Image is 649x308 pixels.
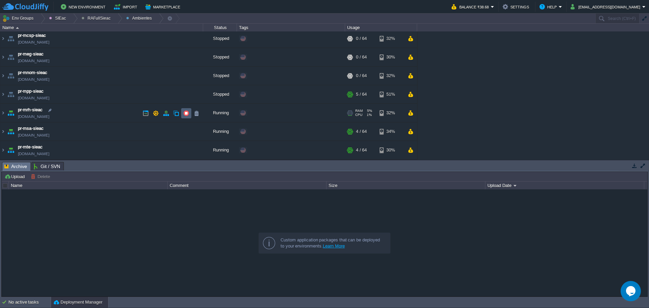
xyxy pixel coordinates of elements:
[18,88,44,95] a: pr-mpp-sieac
[380,29,402,48] div: 32%
[2,3,48,11] img: CloudJiffy
[168,182,326,189] div: Comment
[539,3,559,11] button: Help
[365,109,372,113] span: 5%
[31,173,52,180] button: Delete
[18,32,46,39] a: pr-mcsp-sieac
[9,182,167,189] div: Name
[356,85,367,103] div: 5 / 64
[0,67,6,85] img: AMDAwAAAACH5BAEAAAAALAAAAAABAAEAAAICRAEAOw==
[1,24,203,31] div: Name
[380,85,402,103] div: 51%
[6,104,16,122] img: AMDAwAAAACH5BAEAAAAALAAAAAABAAEAAAICRAEAOw==
[18,150,49,157] a: [DOMAIN_NAME]
[380,67,402,85] div: 32%
[6,67,16,85] img: AMDAwAAAACH5BAEAAAAALAAAAAABAAEAAAICRAEAOw==
[0,141,6,159] img: AMDAwAAAACH5BAEAAAAALAAAAAABAAEAAAICRAEAOw==
[503,3,531,11] button: Settings
[81,14,113,23] button: RAFullSieac
[18,57,49,64] a: [DOMAIN_NAME]
[6,141,16,159] img: AMDAwAAAACH5BAEAAAAALAAAAAABAAEAAAICRAEAOw==
[34,162,60,170] span: Git / SVN
[365,113,372,117] span: 1%
[380,122,402,141] div: 34%
[8,297,51,308] div: No active tasks
[203,141,237,159] div: Running
[621,281,642,301] iframe: chat widget
[203,85,237,103] div: Stopped
[356,67,367,85] div: 0 / 64
[203,48,237,66] div: Stopped
[18,144,43,150] a: pr-mte-sieac
[356,48,367,66] div: 0 / 64
[18,113,49,120] a: [DOMAIN_NAME]
[237,24,345,31] div: Tags
[6,29,16,48] img: AMDAwAAAACH5BAEAAAAALAAAAAABAAEAAAICRAEAOw==
[203,29,237,48] div: Stopped
[203,104,237,122] div: Running
[203,24,237,31] div: Status
[356,29,367,48] div: 0 / 64
[380,141,402,159] div: 30%
[6,122,16,141] img: AMDAwAAAACH5BAEAAAAALAAAAAABAAEAAAICRAEAOw==
[2,14,36,23] button: Env Groups
[486,182,644,189] div: Upload Date
[355,109,363,113] span: RAM
[61,3,107,11] button: New Environment
[18,76,49,83] a: [DOMAIN_NAME]
[18,106,43,113] a: pr-mrh-sieac
[16,27,19,29] img: AMDAwAAAACH5BAEAAAAALAAAAAABAAEAAAICRAEAOw==
[18,51,44,57] a: pr-meg-sieac
[355,113,362,117] span: CPU
[0,29,6,48] img: AMDAwAAAACH5BAEAAAAALAAAAAABAAEAAAICRAEAOw==
[571,3,642,11] button: [EMAIL_ADDRESS][DOMAIN_NAME]
[49,14,68,23] button: SIEac
[345,24,417,31] div: Usage
[0,122,6,141] img: AMDAwAAAACH5BAEAAAAALAAAAAABAAEAAAICRAEAOw==
[18,39,49,46] a: [DOMAIN_NAME]
[356,122,367,141] div: 4 / 64
[380,48,402,66] div: 30%
[356,141,367,159] div: 4 / 64
[380,104,402,122] div: 32%
[0,85,6,103] img: AMDAwAAAACH5BAEAAAAALAAAAAABAAEAAAICRAEAOw==
[126,14,154,23] button: Ambientes
[18,69,47,76] a: pr-mnom-sieac
[0,48,6,66] img: AMDAwAAAACH5BAEAAAAALAAAAAABAAEAAAICRAEAOw==
[18,95,49,101] a: [DOMAIN_NAME]
[452,3,491,11] button: Balance ₹38.68
[6,48,16,66] img: AMDAwAAAACH5BAEAAAAALAAAAAABAAEAAAICRAEAOw==
[323,243,345,248] a: Learn More
[6,85,16,103] img: AMDAwAAAACH5BAEAAAAALAAAAAABAAEAAAICRAEAOw==
[114,3,139,11] button: Import
[203,67,237,85] div: Stopped
[4,162,27,171] span: Archive
[0,104,6,122] img: AMDAwAAAACH5BAEAAAAALAAAAAABAAEAAAICRAEAOw==
[18,132,49,139] a: [DOMAIN_NAME]
[145,3,182,11] button: Marketplace
[4,173,27,180] button: Upload
[281,237,385,249] div: Custom application packages that can be deployed to your environments.
[18,125,44,132] a: pr-msa-sieac
[327,182,485,189] div: Size
[54,299,102,306] button: Deployment Manager
[203,122,237,141] div: Running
